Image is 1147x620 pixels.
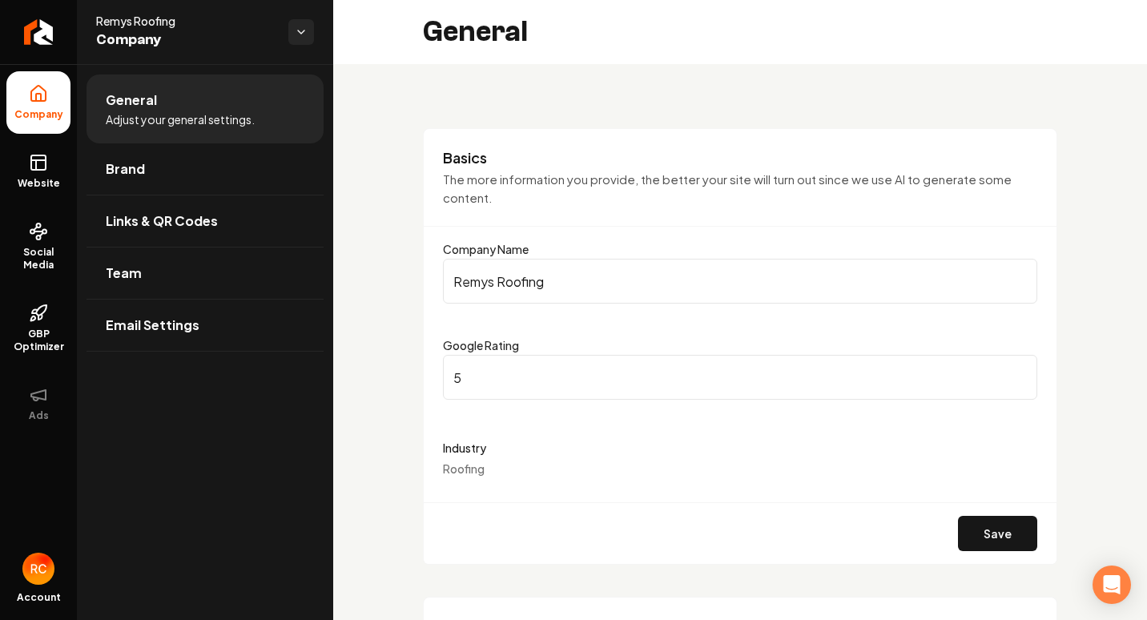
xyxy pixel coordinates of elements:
[87,143,324,195] a: Brand
[106,91,157,110] span: General
[11,177,66,190] span: Website
[443,355,1037,400] input: Google Rating
[106,316,199,335] span: Email Settings
[24,19,54,45] img: Rebolt Logo
[443,171,1037,207] p: The more information you provide, the better your site will turn out since we use AI to generate ...
[87,300,324,351] a: Email Settings
[106,159,145,179] span: Brand
[22,553,54,585] img: Remy Caruso
[1093,566,1131,604] div: Open Intercom Messenger
[87,195,324,247] a: Links & QR Codes
[6,209,70,284] a: Social Media
[6,328,70,353] span: GBP Optimizer
[8,108,70,121] span: Company
[6,246,70,272] span: Social Media
[443,259,1037,304] input: Company Name
[6,140,70,203] a: Website
[22,553,54,585] button: Open user button
[423,16,528,48] h2: General
[96,13,276,29] span: Remys Roofing
[106,111,255,127] span: Adjust your general settings.
[17,591,61,604] span: Account
[6,291,70,366] a: GBP Optimizer
[443,148,1037,167] h3: Basics
[96,29,276,51] span: Company
[443,438,1037,457] label: Industry
[106,211,218,231] span: Links & QR Codes
[106,264,142,283] span: Team
[6,372,70,435] button: Ads
[443,338,519,352] label: Google Rating
[22,409,55,422] span: Ads
[87,248,324,299] a: Team
[958,516,1037,551] button: Save
[443,461,485,476] span: Roofing
[443,242,529,256] label: Company Name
